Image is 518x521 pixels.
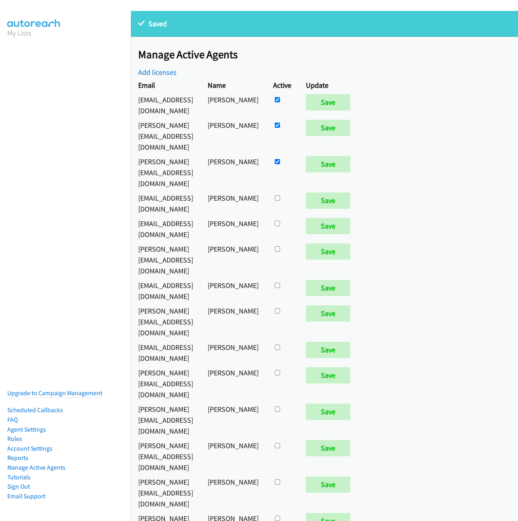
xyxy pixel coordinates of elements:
[138,48,518,61] h2: Manage Active Agents
[306,440,350,456] input: Save
[299,78,361,92] th: Update
[131,241,200,278] td: [PERSON_NAME][EMAIL_ADDRESS][DOMAIN_NAME]
[7,28,32,38] a: My Lists
[131,365,200,402] td: [PERSON_NAME][EMAIL_ADDRESS][DOMAIN_NAME]
[306,342,350,358] input: Save
[200,241,266,278] td: [PERSON_NAME]
[200,438,266,474] td: [PERSON_NAME]
[131,191,200,216] td: [EMAIL_ADDRESS][DOMAIN_NAME]
[306,156,350,172] input: Save
[306,193,350,209] input: Save
[138,18,511,29] p: Saved
[200,216,266,241] td: [PERSON_NAME]
[200,78,266,92] th: Name
[200,191,266,216] td: [PERSON_NAME]
[131,118,200,154] td: [PERSON_NAME][EMAIL_ADDRESS][DOMAIN_NAME]
[306,244,350,260] input: Save
[306,367,350,383] input: Save
[138,68,177,77] a: Add licenses
[7,416,18,424] a: FAQ
[306,404,350,420] input: Save
[306,305,350,322] input: Save
[7,473,31,481] a: Tutorials
[306,280,350,296] input: Save
[306,94,350,110] input: Save
[7,454,28,462] a: Reports
[7,426,46,433] a: Agent Settings
[131,340,200,365] td: [EMAIL_ADDRESS][DOMAIN_NAME]
[200,365,266,402] td: [PERSON_NAME]
[200,303,266,340] td: [PERSON_NAME]
[306,218,350,234] input: Save
[131,216,200,241] td: [EMAIL_ADDRESS][DOMAIN_NAME]
[7,435,22,443] a: Roles
[7,406,63,414] a: Scheduled Callbacks
[266,78,299,92] th: Active
[131,402,200,438] td: [PERSON_NAME][EMAIL_ADDRESS][DOMAIN_NAME]
[131,278,200,303] td: [EMAIL_ADDRESS][DOMAIN_NAME]
[306,120,350,136] input: Save
[200,402,266,438] td: [PERSON_NAME]
[7,483,30,490] a: Sign Out
[7,492,45,500] a: Email Support
[7,389,102,397] a: Upgrade to Campaign Management
[200,474,266,511] td: [PERSON_NAME]
[200,118,266,154] td: [PERSON_NAME]
[131,438,200,474] td: [PERSON_NAME][EMAIL_ADDRESS][DOMAIN_NAME]
[131,303,200,340] td: [PERSON_NAME][EMAIL_ADDRESS][DOMAIN_NAME]
[131,92,200,118] td: [EMAIL_ADDRESS][DOMAIN_NAME]
[306,477,350,493] input: Save
[200,340,266,365] td: [PERSON_NAME]
[131,474,200,511] td: [PERSON_NAME][EMAIL_ADDRESS][DOMAIN_NAME]
[200,92,266,118] td: [PERSON_NAME]
[200,154,266,191] td: [PERSON_NAME]
[200,278,266,303] td: [PERSON_NAME]
[131,78,200,92] th: Email
[7,445,53,452] a: Account Settings
[131,154,200,191] td: [PERSON_NAME][EMAIL_ADDRESS][DOMAIN_NAME]
[7,464,65,471] a: Manage Active Agents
